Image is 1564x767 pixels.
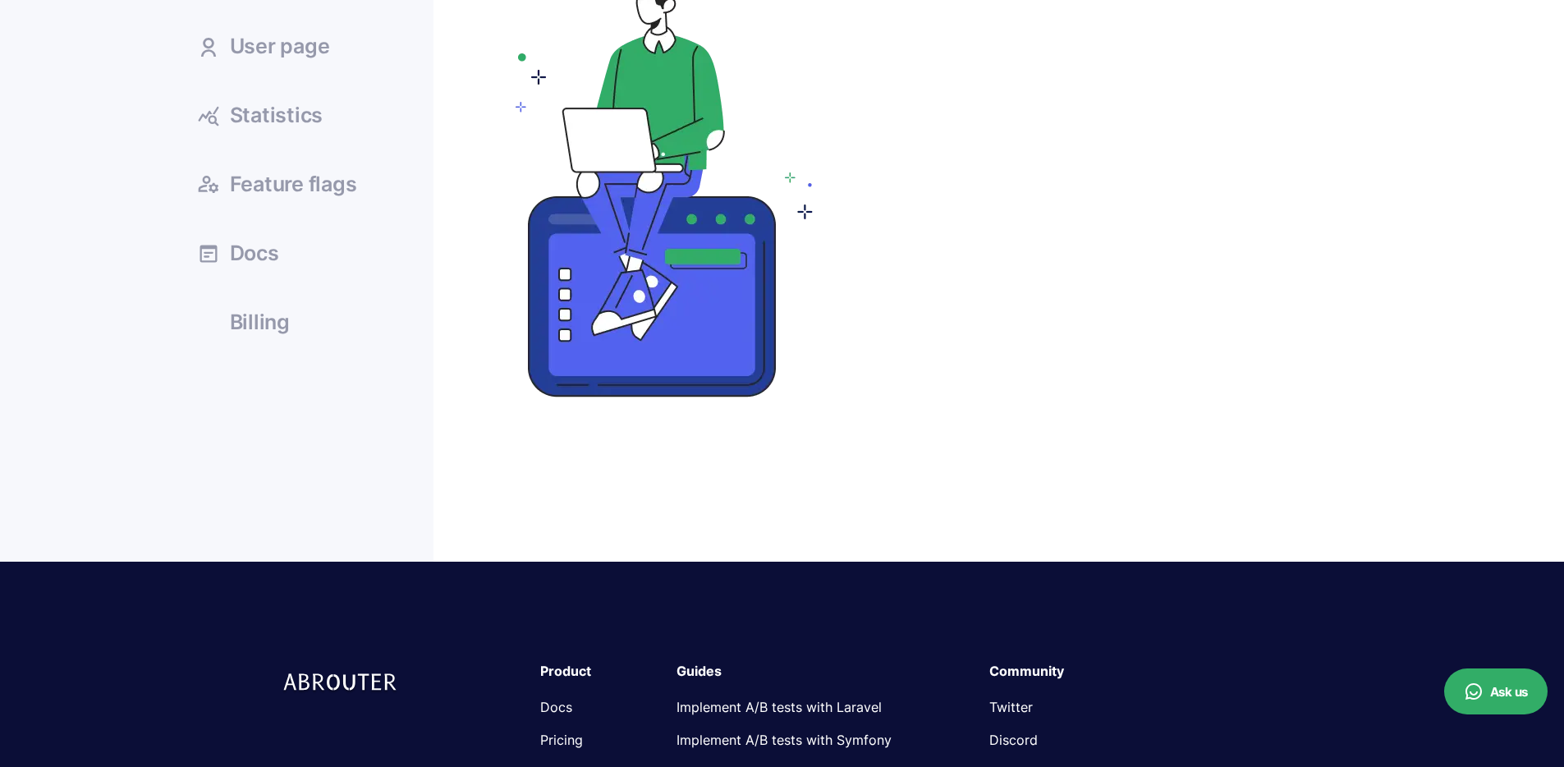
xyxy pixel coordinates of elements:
a: Statistics [171,92,401,136]
a: Discord [989,732,1038,748]
a: Implement A/B tests with Symfony [677,732,892,748]
span: Docs [230,243,279,264]
a: Twitter [989,699,1033,715]
a: Docs [540,699,572,715]
div: Community [989,661,1283,682]
a: Feature flags [171,161,401,205]
span: Feature flags [230,174,357,195]
span: Billing [230,312,290,333]
button: Ask us [1444,668,1548,714]
a: User page [171,23,401,67]
a: Pricing [540,732,583,748]
a: Implement A/B tests with Laravel [677,699,882,715]
img: logo [282,661,403,699]
span: Statistics [230,105,323,126]
a: Billing [171,299,401,343]
span: User page [230,36,330,57]
div: Product [540,661,660,682]
div: Guides [677,661,973,682]
a: Docs [171,230,401,274]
